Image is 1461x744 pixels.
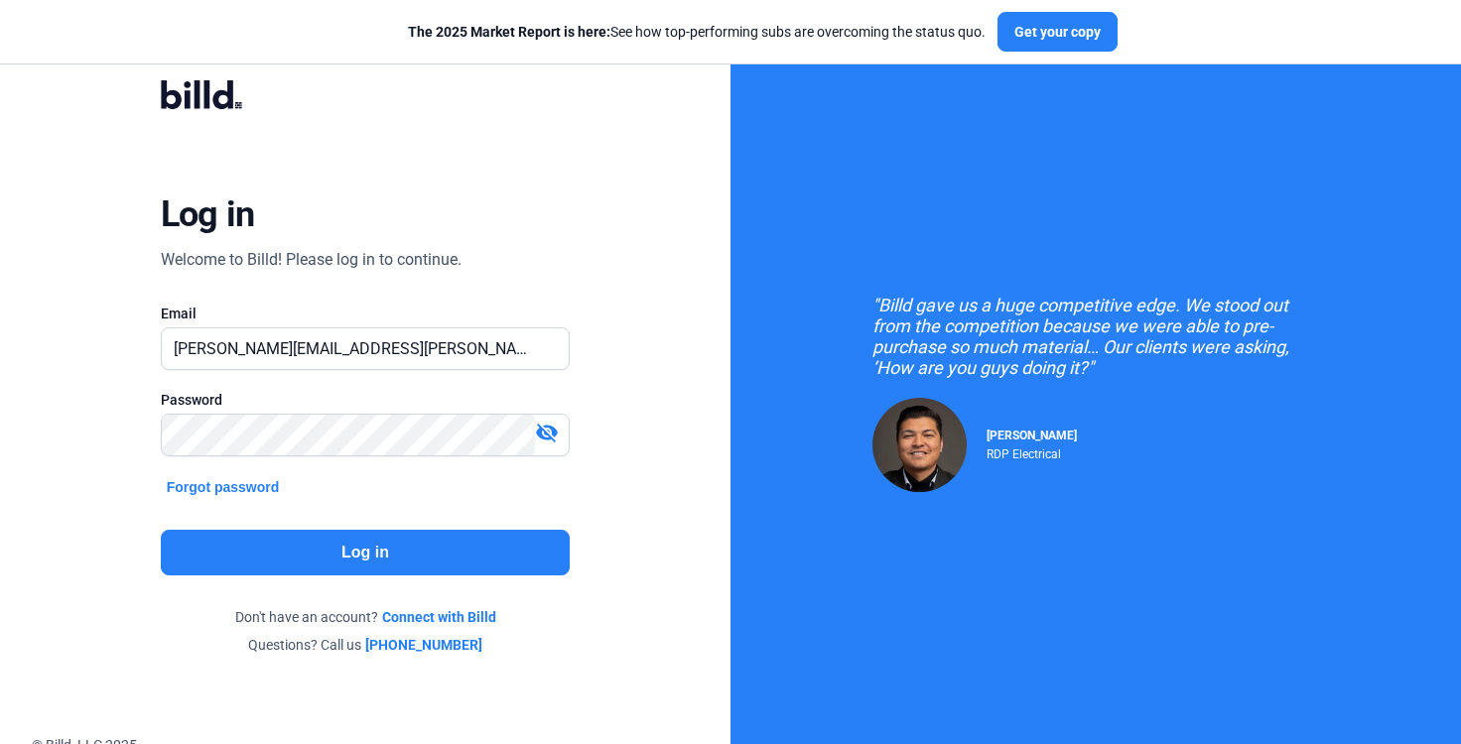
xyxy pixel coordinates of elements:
div: Email [161,304,571,323]
div: Password [161,390,571,410]
button: Get your copy [997,12,1118,52]
div: See how top-performing subs are overcoming the status quo. [408,22,986,42]
img: Raul Pacheco [872,398,967,492]
div: RDP Electrical [987,442,1077,461]
div: Log in [161,192,255,236]
div: "Billd gave us a huge competitive edge. We stood out from the competition because we were able to... [872,295,1319,378]
button: Log in [161,530,571,575]
span: [PERSON_NAME] [987,429,1077,442]
a: [PHONE_NUMBER] [365,635,482,655]
div: Welcome to Billd! Please log in to continue. [161,248,462,272]
div: Questions? Call us [161,635,571,655]
div: Don't have an account? [161,607,571,627]
button: Forgot password [161,476,286,498]
mat-icon: visibility_off [535,421,559,444]
a: Connect with Billd [382,607,496,627]
span: The 2025 Market Report is here: [408,24,610,40]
